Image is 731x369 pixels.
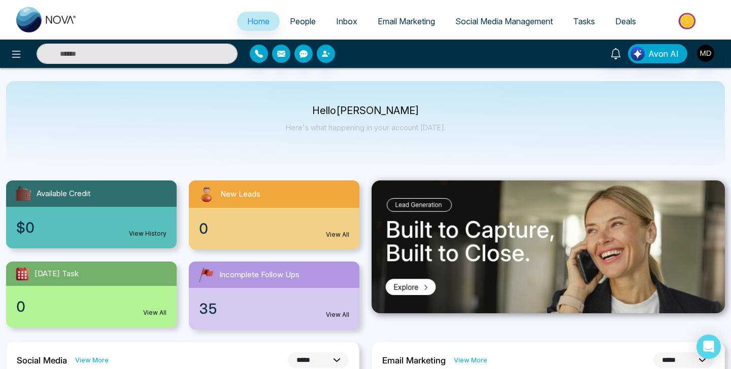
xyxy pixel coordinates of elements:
a: Home [237,12,280,31]
span: Inbox [336,16,357,26]
span: New Leads [220,189,260,200]
img: availableCredit.svg [14,184,32,203]
a: People [280,12,326,31]
span: 0 [199,218,208,239]
img: . [372,180,725,313]
span: Available Credit [37,188,90,200]
span: Deals [615,16,636,26]
span: [DATE] Task [35,268,79,280]
button: Avon AI [628,44,687,63]
span: Incomplete Follow Ups [219,269,300,281]
img: User Avatar [697,45,714,62]
a: Inbox [326,12,368,31]
a: View History [129,229,167,238]
a: Email Marketing [368,12,445,31]
a: Social Media Management [445,12,563,31]
a: Deals [605,12,646,31]
p: Hello [PERSON_NAME] [286,106,446,115]
img: Nova CRM Logo [16,7,77,32]
a: View All [326,310,349,319]
p: Here's what happening in your account [DATE]. [286,123,446,132]
h2: Social Media [17,355,67,365]
img: followUps.svg [197,266,215,284]
span: Social Media Management [455,16,553,26]
img: todayTask.svg [14,266,30,282]
a: Tasks [563,12,605,31]
span: Home [247,16,270,26]
a: New Leads0View All [183,180,365,249]
a: Incomplete Follow Ups35View All [183,262,365,329]
span: Avon AI [648,48,679,60]
h2: Email Marketing [382,355,446,365]
div: Open Intercom Messenger [696,335,721,359]
a: View More [454,355,487,365]
img: newLeads.svg [197,184,216,204]
span: $0 [16,217,35,238]
span: Email Marketing [378,16,435,26]
img: Lead Flow [630,47,645,61]
span: 35 [199,298,217,319]
a: View More [75,355,109,365]
span: People [290,16,316,26]
a: View All [326,230,349,239]
img: Market-place.gif [651,10,725,32]
span: Tasks [573,16,595,26]
a: View All [143,308,167,317]
span: 0 [16,296,25,317]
